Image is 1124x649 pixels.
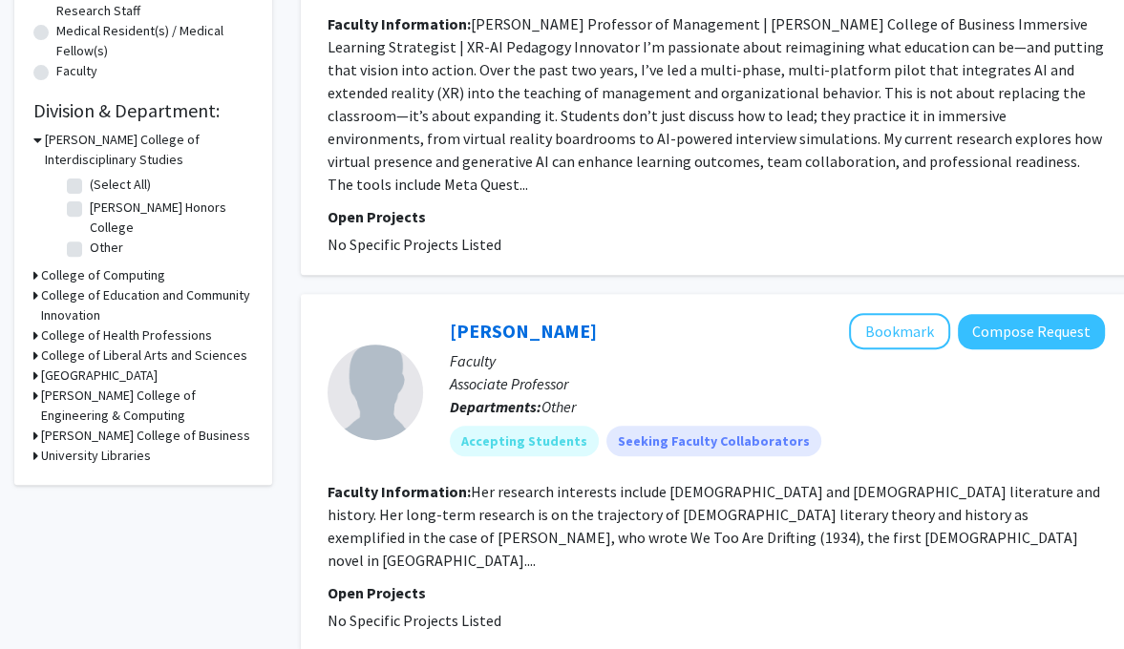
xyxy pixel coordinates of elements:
[958,314,1105,349] button: Compose Request to Danielle DeMuth
[328,205,1105,228] p: Open Projects
[41,285,253,325] h3: College of Education and Community Innovation
[45,130,253,170] h3: [PERSON_NAME] College of Interdisciplinary Studies
[328,581,1105,604] p: Open Projects
[450,397,541,416] b: Departments:
[450,372,1105,395] p: Associate Professor
[41,386,253,426] h3: [PERSON_NAME] College of Engineering & Computing
[541,397,576,416] span: Other
[450,319,597,343] a: [PERSON_NAME]
[41,366,158,386] h3: [GEOGRAPHIC_DATA]
[90,198,248,238] label: [PERSON_NAME] Honors College
[328,235,501,254] span: No Specific Projects Listed
[849,313,950,349] button: Add Danielle DeMuth to Bookmarks
[56,21,253,61] label: Medical Resident(s) / Medical Fellow(s)
[606,426,821,456] mat-chip: Seeking Faculty Collaborators
[328,482,1100,570] fg-read-more: Her research interests include [DEMOGRAPHIC_DATA] and [DEMOGRAPHIC_DATA] literature and history. ...
[328,14,471,33] b: Faculty Information:
[41,426,250,446] h3: [PERSON_NAME] College of Business
[328,482,471,501] b: Faculty Information:
[41,345,247,366] h3: College of Liberal Arts and Sciences
[450,426,599,456] mat-chip: Accepting Students
[41,446,151,466] h3: University Libraries
[14,563,81,635] iframe: Chat
[33,99,253,122] h2: Division & Department:
[41,325,212,345] h3: College of Health Professions
[56,61,97,81] label: Faculty
[90,175,151,195] label: (Select All)
[90,238,123,258] label: Other
[450,349,1105,372] p: Faculty
[328,14,1104,194] fg-read-more: [PERSON_NAME] Professor of Management | [PERSON_NAME] College of Business Immersive Learning Stra...
[41,265,165,285] h3: College of Computing
[328,611,501,630] span: No Specific Projects Listed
